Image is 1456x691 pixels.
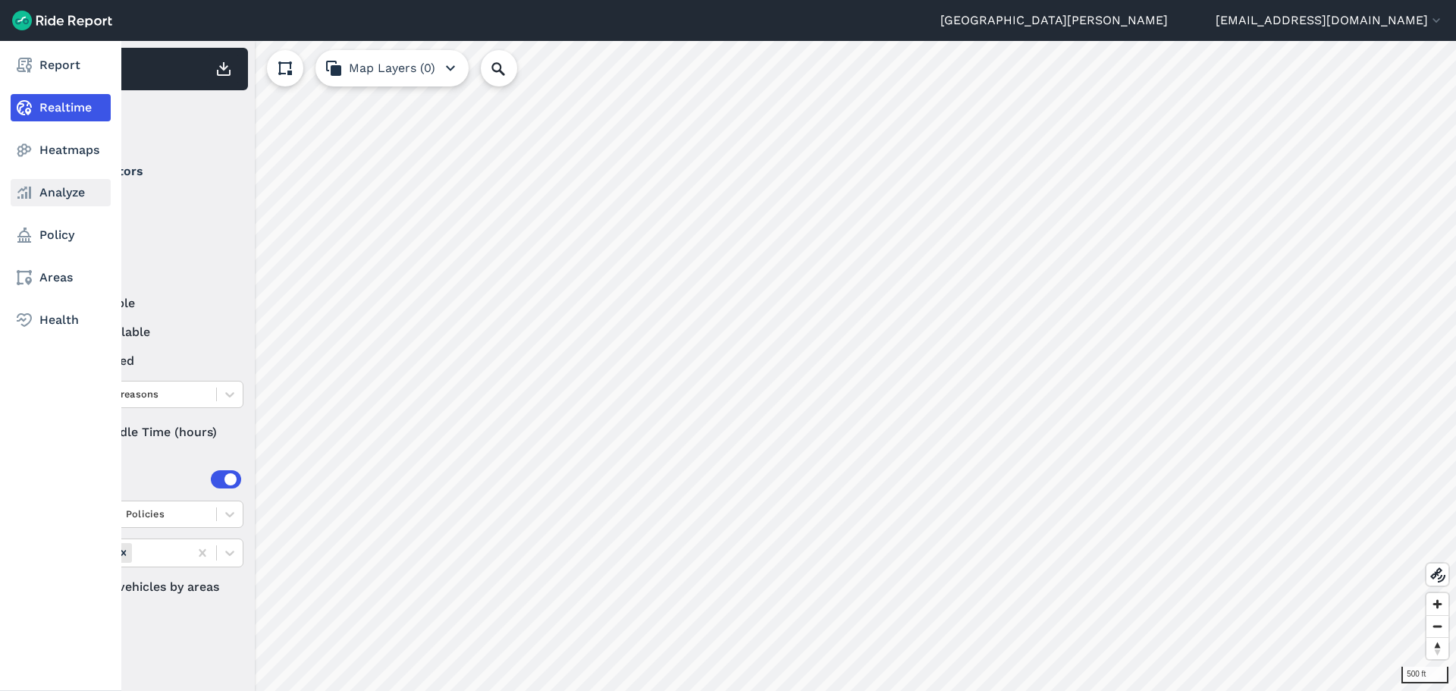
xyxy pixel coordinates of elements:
[61,323,243,341] label: unavailable
[11,179,111,206] a: Analyze
[82,470,241,488] div: Areas
[12,11,112,30] img: Ride Report
[49,41,1456,691] canvas: Map
[481,50,541,86] input: Search Location or Vehicles
[315,50,469,86] button: Map Layers (0)
[61,193,243,211] label: Bird
[11,52,111,79] a: Report
[61,419,243,446] div: Idle Time (hours)
[1426,615,1448,637] button: Zoom out
[61,294,243,313] label: available
[940,11,1168,30] a: [GEOGRAPHIC_DATA][PERSON_NAME]
[61,221,243,240] label: Lime
[1401,667,1448,683] div: 500 ft
[11,94,111,121] a: Realtime
[11,306,111,334] a: Health
[55,97,248,144] div: Filter
[61,352,243,370] label: reserved
[61,150,241,193] summary: Operators
[1216,11,1444,30] button: [EMAIL_ADDRESS][DOMAIN_NAME]
[115,543,132,562] div: Remove Areas (8)
[61,252,241,294] summary: Status
[1426,593,1448,615] button: Zoom in
[11,137,111,164] a: Heatmaps
[61,578,243,596] label: Filter vehicles by areas
[11,221,111,249] a: Policy
[11,264,111,291] a: Areas
[61,458,241,501] summary: Areas
[1426,637,1448,659] button: Reset bearing to north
